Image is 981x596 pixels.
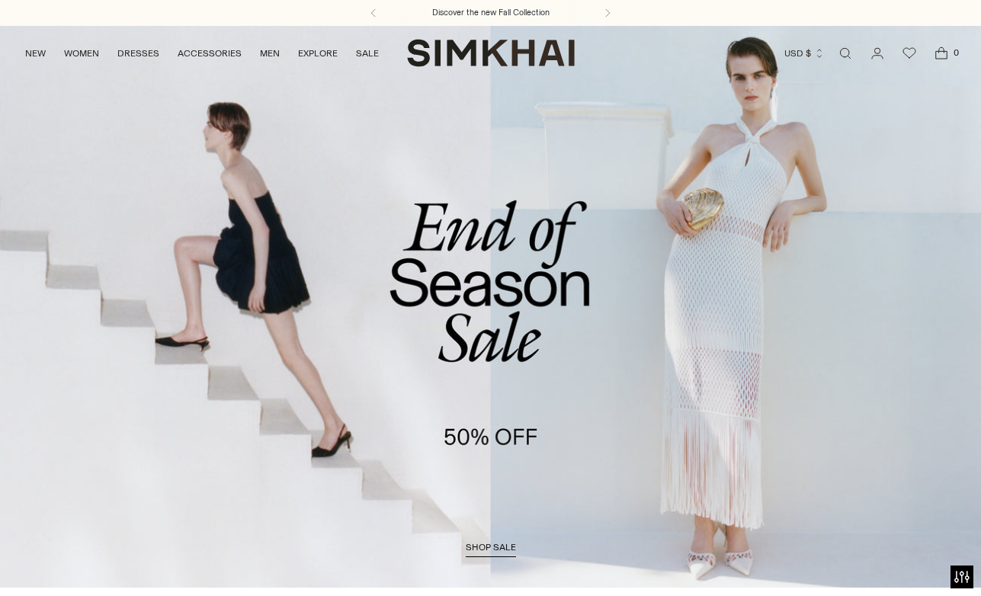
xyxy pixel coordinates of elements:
[894,38,925,69] a: Wishlist
[64,37,99,70] a: WOMEN
[432,7,550,19] a: Discover the new Fall Collection
[178,37,242,70] a: ACCESSORIES
[407,38,575,68] a: SIMKHAI
[830,38,861,69] a: Open search modal
[466,542,516,553] span: shop sale
[298,37,338,70] a: EXPLORE
[862,38,893,69] a: Go to the account page
[926,38,957,69] a: Open cart modal
[117,37,159,70] a: DRESSES
[356,37,379,70] a: SALE
[949,46,963,59] span: 0
[25,37,46,70] a: NEW
[260,37,280,70] a: MEN
[466,542,516,557] a: shop sale
[784,37,825,70] button: USD $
